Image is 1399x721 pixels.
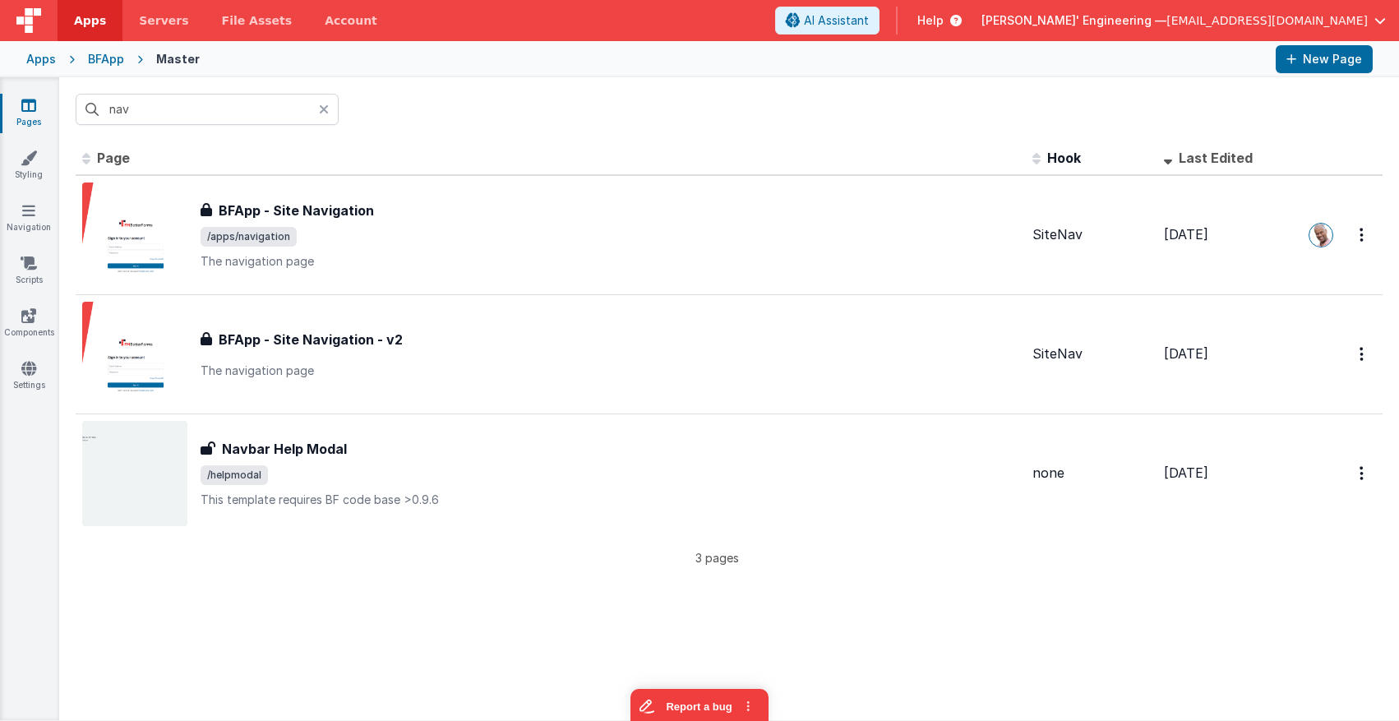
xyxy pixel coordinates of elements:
[1032,464,1151,483] div: none
[76,549,1358,566] p: 3 pages
[201,227,297,247] span: /apps/navigation
[1350,456,1376,490] button: Options
[222,12,293,29] span: File Assets
[201,363,1019,379] p: The navigation page
[201,465,268,485] span: /helpmodal
[804,12,869,29] span: AI Assistant
[74,12,106,29] span: Apps
[1276,45,1373,73] button: New Page
[981,12,1386,29] button: [PERSON_NAME]' Engineering — [EMAIL_ADDRESS][DOMAIN_NAME]
[76,94,339,125] input: Search pages, id's ...
[1164,464,1208,481] span: [DATE]
[97,150,130,166] span: Page
[1047,150,1081,166] span: Hook
[201,492,1019,508] p: This template requires BF code base >0.9.6
[219,330,403,349] h3: BFApp - Site Navigation - v2
[775,7,880,35] button: AI Assistant
[1164,345,1208,362] span: [DATE]
[139,12,188,29] span: Servers
[222,439,347,459] h3: Navbar Help Modal
[1166,12,1368,29] span: [EMAIL_ADDRESS][DOMAIN_NAME]
[156,51,200,67] div: Master
[1032,225,1151,244] div: SiteNav
[1309,224,1332,247] img: 11ac31fe5dc3d0eff3fbbbf7b26fa6e1
[88,51,124,67] div: BFApp
[1350,337,1376,371] button: Options
[219,201,374,220] h3: BFApp - Site Navigation
[1350,218,1376,252] button: Options
[1032,344,1151,363] div: SiteNav
[26,51,56,67] div: Apps
[1164,226,1208,243] span: [DATE]
[201,253,1019,270] p: The navigation page
[1179,150,1253,166] span: Last Edited
[981,12,1166,29] span: [PERSON_NAME]' Engineering —
[917,12,944,29] span: Help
